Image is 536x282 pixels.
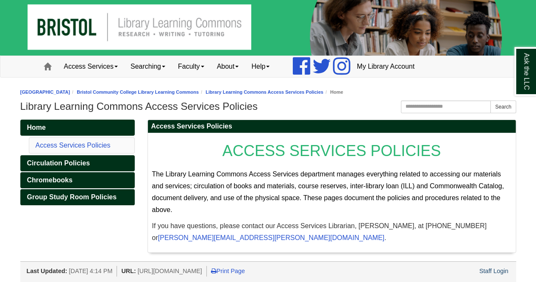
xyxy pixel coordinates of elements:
[222,142,441,159] span: ACCESS SERVICES POLICIES
[36,142,111,149] a: Access Services Policies
[211,268,217,274] i: Print Page
[124,56,172,77] a: Searching
[20,120,135,136] a: Home
[152,222,487,241] span: If you have questions, please contact our Access Services Librarian, [PERSON_NAME], at [PHONE_NUM...
[20,88,516,96] nav: breadcrumb
[69,268,112,274] span: [DATE] 4:14 PM
[152,170,504,213] span: The Library Learning Commons Access Services department manages everything related to accessing o...
[77,89,199,95] a: Bristol Community College Library Learning Commons
[245,56,276,77] a: Help
[27,268,67,274] span: Last Updated:
[27,193,117,201] span: Group Study Room Policies
[20,172,135,188] a: Chromebooks
[211,56,245,77] a: About
[58,56,124,77] a: Access Services
[148,120,516,133] h2: Access Services Policies
[323,88,343,96] li: Home
[350,56,421,77] a: My Library Account
[27,159,90,167] span: Circulation Policies
[20,101,516,112] h1: Library Learning Commons Access Services Policies
[20,89,70,95] a: [GEOGRAPHIC_DATA]
[138,268,202,274] span: [URL][DOMAIN_NAME]
[20,120,135,205] div: Guide Pages
[490,101,516,113] button: Search
[206,89,323,95] a: Library Learning Commons Access Services Policies
[121,268,136,274] span: URL:
[479,268,508,274] a: Staff Login
[27,176,73,184] span: Chromebooks
[27,124,46,131] span: Home
[211,268,245,274] a: Print Page
[20,155,135,171] a: Circulation Policies
[20,189,135,205] a: Group Study Room Policies
[158,234,384,241] a: [PERSON_NAME][EMAIL_ADDRESS][PERSON_NAME][DOMAIN_NAME]
[172,56,211,77] a: Faculty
